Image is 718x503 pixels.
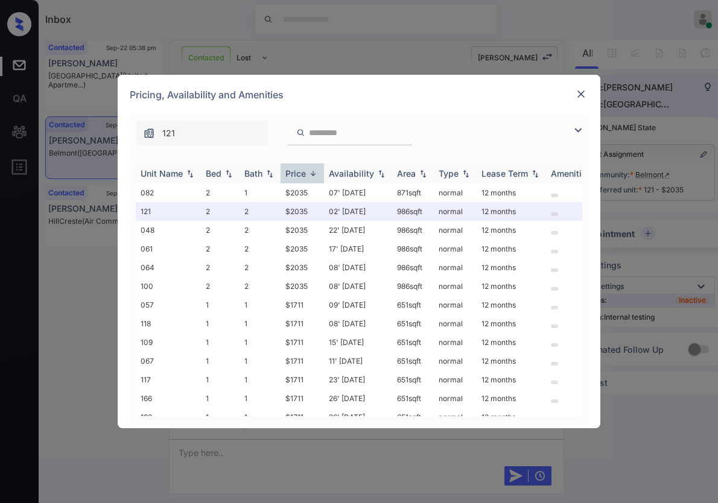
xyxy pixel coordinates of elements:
[434,352,477,370] td: normal
[392,221,434,239] td: 986 sqft
[477,370,546,389] td: 12 months
[392,389,434,408] td: 651 sqft
[240,221,281,239] td: 2
[296,127,305,138] img: icon-zuma
[201,389,240,408] td: 1
[324,333,392,352] td: 15' [DATE]
[184,169,196,178] img: sorting
[575,88,587,100] img: close
[136,239,201,258] td: 061
[434,296,477,314] td: normal
[477,333,546,352] td: 12 months
[240,277,281,296] td: 2
[460,169,472,178] img: sorting
[477,258,546,277] td: 12 months
[434,389,477,408] td: normal
[307,169,319,178] img: sorting
[477,221,546,239] td: 12 months
[118,75,600,115] div: Pricing, Availability and Amenities
[240,183,281,202] td: 1
[281,183,324,202] td: $2035
[324,408,392,426] td: 26' [DATE]
[240,239,281,258] td: 2
[324,258,392,277] td: 08' [DATE]
[206,168,221,179] div: Bed
[281,314,324,333] td: $1711
[281,202,324,221] td: $2035
[201,352,240,370] td: 1
[281,389,324,408] td: $1711
[201,296,240,314] td: 1
[324,296,392,314] td: 09' [DATE]
[324,183,392,202] td: 07' [DATE]
[240,202,281,221] td: 2
[434,314,477,333] td: normal
[477,239,546,258] td: 12 months
[136,277,201,296] td: 100
[392,370,434,389] td: 651 sqft
[201,370,240,389] td: 1
[162,127,175,140] span: 121
[136,258,201,277] td: 064
[240,314,281,333] td: 1
[281,258,324,277] td: $2035
[281,296,324,314] td: $1711
[264,169,276,178] img: sorting
[392,314,434,333] td: 651 sqft
[324,370,392,389] td: 23' [DATE]
[324,239,392,258] td: 17' [DATE]
[136,221,201,239] td: 048
[551,168,591,179] div: Amenities
[324,352,392,370] td: 11' [DATE]
[324,221,392,239] td: 22' [DATE]
[240,370,281,389] td: 1
[201,277,240,296] td: 2
[392,408,434,426] td: 651 sqft
[439,168,459,179] div: Type
[240,389,281,408] td: 1
[136,408,201,426] td: 193
[240,296,281,314] td: 1
[477,352,546,370] td: 12 months
[397,168,416,179] div: Area
[136,389,201,408] td: 166
[201,239,240,258] td: 2
[281,239,324,258] td: $2035
[136,202,201,221] td: 121
[392,352,434,370] td: 651 sqft
[136,333,201,352] td: 109
[329,168,374,179] div: Availability
[141,168,183,179] div: Unit Name
[285,168,306,179] div: Price
[477,183,546,202] td: 12 months
[392,202,434,221] td: 986 sqft
[434,370,477,389] td: normal
[201,258,240,277] td: 2
[417,169,429,178] img: sorting
[481,168,528,179] div: Lease Term
[201,314,240,333] td: 1
[136,370,201,389] td: 117
[136,183,201,202] td: 082
[477,314,546,333] td: 12 months
[324,202,392,221] td: 02' [DATE]
[281,408,324,426] td: $1711
[434,239,477,258] td: normal
[324,389,392,408] td: 26' [DATE]
[281,277,324,296] td: $2035
[434,202,477,221] td: normal
[529,169,541,178] img: sorting
[201,183,240,202] td: 2
[392,277,434,296] td: 986 sqft
[392,296,434,314] td: 651 sqft
[201,333,240,352] td: 1
[281,221,324,239] td: $2035
[281,333,324,352] td: $1711
[392,239,434,258] td: 986 sqft
[136,296,201,314] td: 057
[201,221,240,239] td: 2
[201,202,240,221] td: 2
[392,258,434,277] td: 986 sqft
[477,277,546,296] td: 12 months
[434,408,477,426] td: normal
